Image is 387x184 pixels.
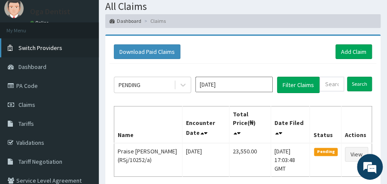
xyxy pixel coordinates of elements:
[310,106,341,143] th: Status
[114,106,183,143] th: Name
[183,143,229,177] td: [DATE]
[277,77,320,93] button: Filter Claims
[105,1,381,12] h1: All Claims
[341,106,372,143] th: Actions
[229,106,271,143] th: Total Price(₦)
[195,77,273,92] input: Select Month and Year
[320,77,344,91] input: Search by HMO ID
[18,44,62,52] span: Switch Providers
[114,143,183,177] td: Praise [PERSON_NAME] (RSj/10252/a)
[271,143,310,177] td: [DATE] 17:03:48 GMT
[18,158,62,165] span: Tariff Negotiation
[314,148,338,156] span: Pending
[18,63,46,71] span: Dashboard
[183,106,229,143] th: Encounter Date
[345,147,368,162] a: View
[114,44,180,59] button: Download Paid Claims
[30,20,51,26] a: Online
[30,8,70,16] p: Oga Dentist
[18,120,34,128] span: Tariffs
[110,17,141,25] a: Dashboard
[142,17,166,25] li: Claims
[271,106,310,143] th: Date Filed
[347,77,372,91] input: Search
[335,44,372,59] a: Add Claim
[119,81,140,89] div: PENDING
[18,101,35,109] span: Claims
[229,143,271,177] td: 23,550.00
